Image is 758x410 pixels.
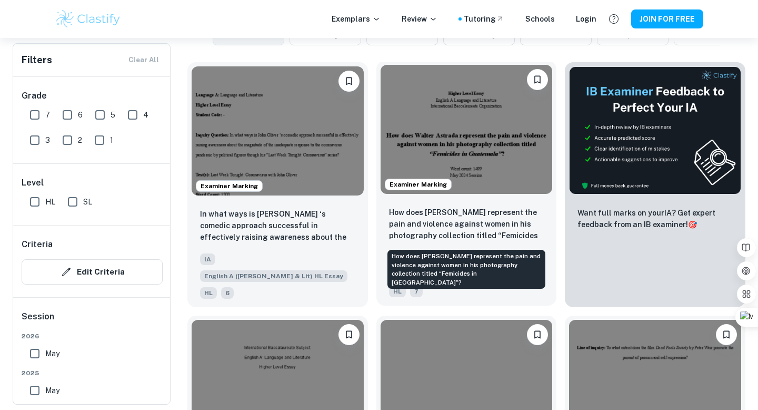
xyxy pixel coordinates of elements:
[200,253,215,265] span: IA
[387,250,545,289] div: How does [PERSON_NAME] represent the pain and violence against women in his photography collectio...
[78,109,83,121] span: 6
[605,10,623,28] button: Help and Feedback
[45,196,55,208] span: HL
[410,286,423,297] span: 7
[577,207,733,230] p: Want full marks on your IA ? Get expert feedback from an IB examiner!
[22,259,163,285] button: Edit Criteria
[22,90,163,102] h6: Grade
[196,181,262,191] span: Examiner Marking
[22,310,163,331] h6: Session
[200,287,217,299] span: HL
[187,62,368,307] a: Examiner MarkingPlease log in to bookmark exemplarsIn what ways is John Oliver ‘s comedic approac...
[565,62,745,307] a: ThumbnailWant full marks on yourIA? Get expert feedback from an IB examiner!
[464,13,504,25] a: Tutoring
[338,324,360,345] button: Please log in to bookmark exemplars
[78,134,82,146] span: 2
[716,324,737,345] button: Please log in to bookmark exemplars
[22,53,52,67] h6: Filters
[83,196,92,208] span: SL
[527,324,548,345] button: Please log in to bookmark exemplars
[22,238,53,251] h6: Criteria
[381,65,553,194] img: English A (Lang & Lit) HL Essay IA example thumbnail: How does Walter Astrada represent the pa
[389,286,406,297] span: HL
[45,348,59,359] span: May
[402,13,437,25] p: Review
[332,13,381,25] p: Exemplars
[527,69,548,90] button: Please log in to bookmark exemplars
[338,71,360,92] button: Please log in to bookmark exemplars
[55,8,122,30] img: Clastify logo
[22,177,163,189] h6: Level
[631,9,703,28] button: JOIN FOR FREE
[221,287,234,299] span: 6
[688,220,697,229] span: 🎯
[192,66,364,196] img: English A (Lang & Lit) HL Essay IA example thumbnail: In what ways is John Oliver ‘s comedic a
[376,62,557,307] a: Examiner MarkingPlease log in to bookmark exemplarsHow does Walter Astrada represent the pain and...
[45,385,59,396] span: May
[22,368,163,378] span: 2025
[200,208,355,244] p: In what ways is John Oliver ‘s comedic approach successful in effectively raising awareness about...
[385,180,451,189] span: Examiner Marking
[143,109,148,121] span: 4
[110,134,113,146] span: 1
[45,134,50,146] span: 3
[569,66,741,194] img: Thumbnail
[200,270,347,282] span: English A ([PERSON_NAME] & Lit) HL Essay
[22,331,163,341] span: 2026
[576,13,596,25] a: Login
[111,109,115,121] span: 5
[389,207,544,242] p: How does Walter Astrada represent the pain and violence against women in his photography collecti...
[525,13,555,25] a: Schools
[45,109,50,121] span: 7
